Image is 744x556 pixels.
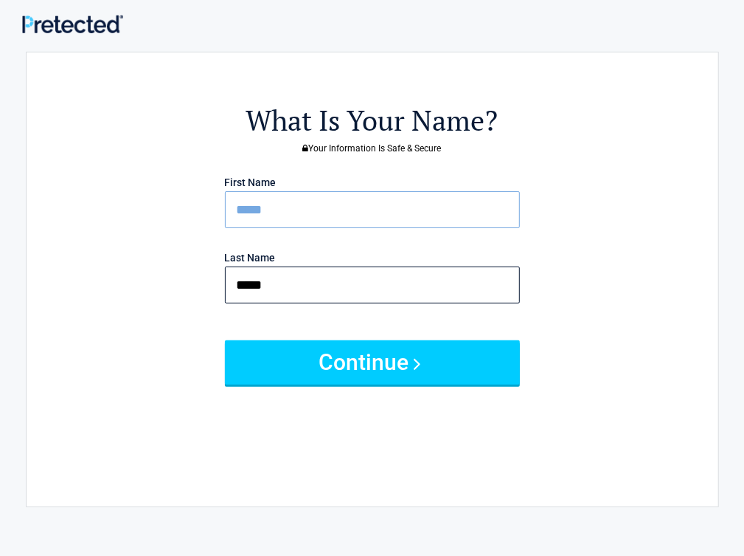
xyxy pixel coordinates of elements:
[108,144,637,153] h3: Your Information Is Safe & Secure
[225,253,276,263] label: Last Name
[108,102,637,140] h2: What Is Your Name?
[225,177,277,188] label: First Name
[22,15,123,33] img: Main Logo
[225,340,520,385] button: Continue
